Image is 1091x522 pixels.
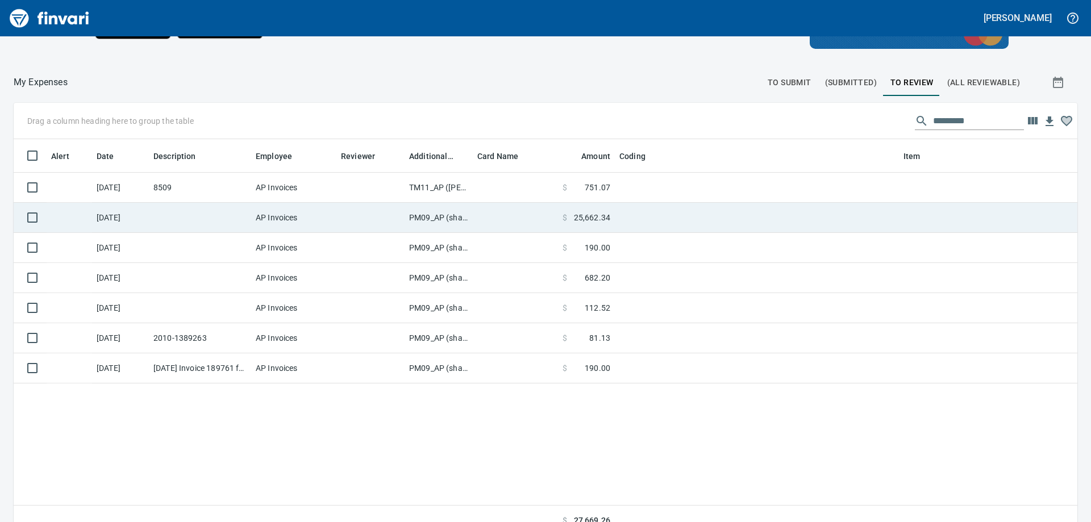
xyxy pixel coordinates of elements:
[149,173,251,203] td: 8509
[51,149,69,163] span: Alert
[585,302,610,314] span: 112.52
[409,149,468,163] span: Additional Reviewer
[92,353,149,383] td: [DATE]
[585,182,610,193] span: 751.07
[581,149,610,163] span: Amount
[92,293,149,323] td: [DATE]
[477,149,518,163] span: Card Name
[251,203,336,233] td: AP Invoices
[97,149,129,163] span: Date
[341,149,390,163] span: Reviewer
[405,173,473,203] td: TM11_AP ([PERSON_NAME], [PERSON_NAME], [PERSON_NAME])
[256,149,307,163] span: Employee
[153,149,196,163] span: Description
[1041,113,1058,130] button: Download Table
[14,76,68,89] p: My Expenses
[405,263,473,293] td: PM09_AP (shanet)
[574,212,610,223] span: 25,662.34
[251,323,336,353] td: AP Invoices
[477,149,533,163] span: Card Name
[589,332,610,344] span: 81.13
[405,353,473,383] td: PM09_AP (shanet)
[585,242,610,253] span: 190.00
[149,323,251,353] td: 2010-1389263
[251,233,336,263] td: AP Invoices
[585,272,610,283] span: 682.20
[341,149,375,163] span: Reviewer
[768,76,811,90] span: To Submit
[405,293,473,323] td: PM09_AP (shanet)
[563,182,567,193] span: $
[981,9,1055,27] button: [PERSON_NAME]
[619,149,646,163] span: Coding
[51,149,84,163] span: Alert
[1041,69,1077,96] button: Show transactions within a particular date range
[1024,112,1041,130] button: Choose columns to display
[251,353,336,383] td: AP Invoices
[405,233,473,263] td: PM09_AP (shanet)
[563,272,567,283] span: $
[251,263,336,293] td: AP Invoices
[27,115,194,127] p: Drag a column heading here to group the table
[947,76,1020,90] span: (All Reviewable)
[251,173,336,203] td: AP Invoices
[563,302,567,314] span: $
[563,212,567,223] span: $
[149,353,251,383] td: [DATE] Invoice 189761 from [PERSON_NAME] Aggressive Enterprises Inc. (1-22812)
[563,362,567,374] span: $
[563,242,567,253] span: $
[825,76,877,90] span: (Submitted)
[92,173,149,203] td: [DATE]
[1058,112,1075,130] button: Column choices favorited. Click to reset to default
[251,293,336,323] td: AP Invoices
[563,332,567,344] span: $
[92,263,149,293] td: [DATE]
[619,149,660,163] span: Coding
[92,323,149,353] td: [DATE]
[409,149,453,163] span: Additional Reviewer
[890,76,934,90] span: To Review
[92,233,149,263] td: [DATE]
[14,76,68,89] nav: breadcrumb
[903,149,935,163] span: Item
[567,149,610,163] span: Amount
[92,203,149,233] td: [DATE]
[984,12,1052,24] h5: [PERSON_NAME]
[256,149,292,163] span: Employee
[7,5,92,32] img: Finvari
[903,149,921,163] span: Item
[585,362,610,374] span: 190.00
[97,149,114,163] span: Date
[405,323,473,353] td: PM09_AP (shanet)
[153,149,211,163] span: Description
[405,203,473,233] td: PM09_AP (shanet)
